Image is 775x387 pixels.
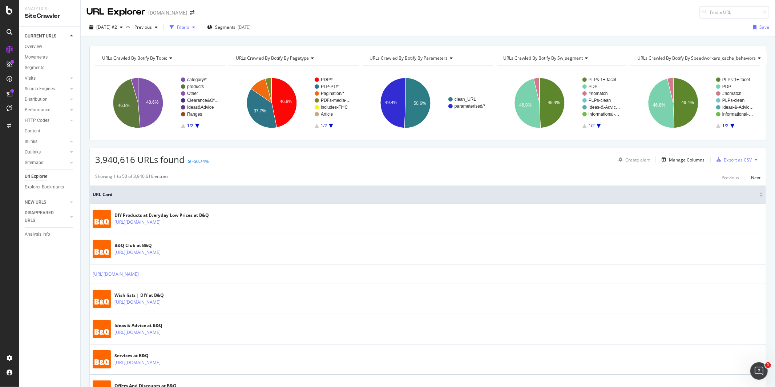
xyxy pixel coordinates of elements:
span: Previous [132,24,152,30]
div: Content [25,127,40,135]
div: Movements [25,53,48,61]
a: Content [25,127,75,135]
text: PDP/* [321,77,333,82]
text: Ideas&Advice [187,105,214,110]
h4: URLs Crawled By Botify By speedworkers_cache_behaviors [636,52,767,64]
input: Find a URL [699,6,769,19]
div: Outlinks [25,148,41,156]
span: 1 [765,362,771,368]
a: Segments [25,64,75,72]
button: Create alert [615,154,650,165]
button: Save [750,21,769,33]
div: arrow-right-arrow-left [190,10,194,15]
text: products [187,84,204,89]
svg: A chart. [497,71,627,135]
text: PLP-P1/* [321,84,339,89]
div: -50.74% [192,158,209,164]
text: #nomatch [722,91,742,96]
button: Filters [167,21,198,33]
a: DISAPPEARED URLS [25,209,68,224]
a: HTTP Codes [25,117,68,124]
text: Other [187,91,198,96]
button: Next [751,173,760,182]
div: Segments [25,64,44,72]
text: Ideas-&-Advic… [722,105,754,110]
a: CURRENT URLS [25,32,68,40]
a: Explorer Bookmarks [25,183,75,191]
span: URLs Crawled By Botify By sw_segment [504,55,583,61]
h4: URLs Crawled By Botify By topic [101,52,219,64]
text: 1/2 [589,123,595,128]
text: Ranges [187,112,202,117]
span: URLs Crawled By Botify By speedworkers_cache_behaviors [637,55,756,61]
a: Sitemaps [25,159,68,167]
text: 46.8% [653,103,665,108]
div: Inlinks [25,138,37,145]
a: [URL][DOMAIN_NAME] [114,299,161,306]
text: includes-FI=C [321,105,348,110]
button: Manage Columns [659,155,705,164]
a: Search Engines [25,85,68,93]
text: 49.4% [548,100,560,105]
a: Movements [25,53,75,61]
div: Export as CSV [724,157,752,163]
a: Distribution [25,96,68,103]
text: PDFs-media-… [321,98,351,103]
text: 1/2 [722,123,728,128]
text: 46.8% [519,103,532,108]
text: #nomatch [589,91,608,96]
a: Visits [25,75,68,82]
img: main image [93,210,111,228]
a: Analysis Info [25,231,75,238]
span: vs [126,23,132,29]
div: Filters [177,24,189,30]
text: 46.8% [118,103,130,108]
button: Previous [132,21,161,33]
text: PLPs-1+-facet [722,77,750,82]
span: 3,940,616 URLs found [95,153,185,165]
img: main image [93,290,111,308]
a: Performance [25,106,68,114]
a: NEW URLS [25,199,68,206]
span: URLs Crawled By Botify By parameters [370,55,448,61]
img: main image [93,240,111,258]
div: Previous [722,175,739,181]
text: informational-… [589,112,619,117]
a: Outlinks [25,148,68,156]
text: 49.4% [385,100,397,105]
text: PDP [589,84,598,89]
div: Explorer Bookmarks [25,183,64,191]
a: [URL][DOMAIN_NAME] [114,359,161,366]
text: 1/2 [187,123,193,128]
div: NEW URLS [25,199,46,206]
div: Services at B&Q [114,352,192,359]
text: clean_URL [455,97,476,102]
text: PDP [722,84,731,89]
button: [DATE] #2 [86,21,126,33]
text: 37.7% [254,108,266,113]
div: Analysis Info [25,231,50,238]
text: PLPs-clean [722,98,744,103]
text: 50.6% [414,101,426,106]
div: Manage Columns [669,157,705,163]
img: main image [93,320,111,338]
a: [URL][DOMAIN_NAME] [114,249,161,256]
text: parameterised/* [455,104,485,109]
svg: A chart. [95,71,225,135]
text: Clearance&Of… [187,98,219,103]
svg: A chart. [229,71,359,135]
text: Pagination/* [321,91,344,96]
h4: URLs Crawled By Botify By parameters [368,52,486,64]
div: HTTP Codes [25,117,49,124]
div: A chart. [630,71,760,135]
div: DIY Products at Everyday Low Prices at B&Q [114,212,209,219]
a: [URL][DOMAIN_NAME] [114,219,161,226]
text: 1/2 [321,123,327,128]
a: Overview [25,43,75,51]
div: Next [751,175,760,181]
div: Wish lists | DIY at B&Q [114,292,192,299]
div: Performance [25,106,50,114]
text: category/* [187,77,207,82]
